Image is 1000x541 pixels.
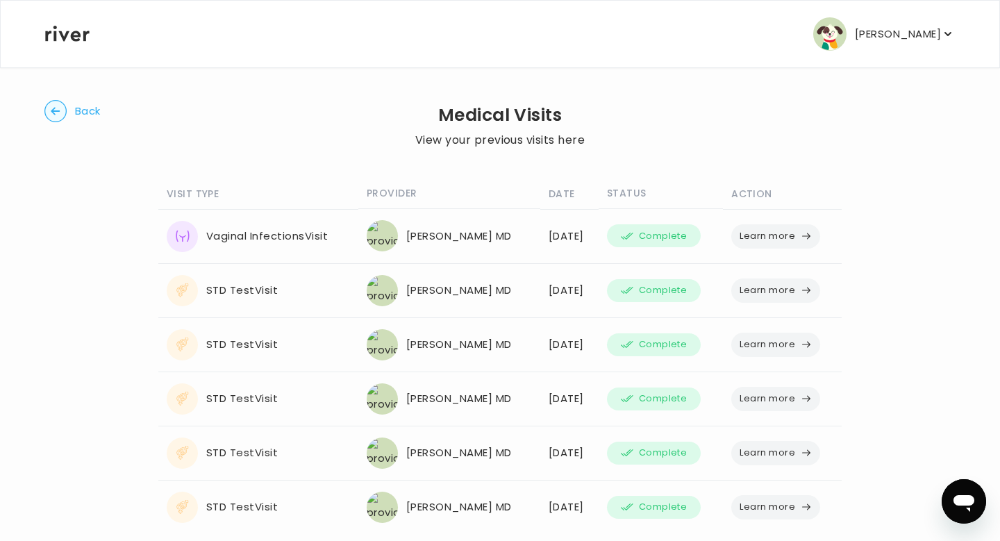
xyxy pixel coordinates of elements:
div: [DATE] [549,226,590,246]
div: [PERSON_NAME] MD [367,492,532,523]
button: Learn more [731,278,820,303]
span: Complete [639,228,687,244]
button: Learn more [731,387,820,411]
div: [PERSON_NAME] MD [367,329,532,360]
button: Back [44,100,101,122]
p: [PERSON_NAME] [855,24,941,44]
div: STD Test Visit [167,492,350,523]
img: provider avatar [367,329,398,360]
button: Learn more [731,495,820,519]
img: user avatar [813,17,847,51]
img: provider avatar [367,275,398,306]
button: user avatar[PERSON_NAME] [813,17,955,51]
div: [DATE] [549,281,590,300]
div: STD Test Visit [167,438,350,469]
button: Learn more [731,441,820,465]
div: [DATE] [549,497,590,517]
div: [PERSON_NAME] MD [367,220,532,251]
button: Learn more [731,224,820,249]
div: [PERSON_NAME] MD [367,383,532,415]
p: View your previous visits here [415,131,585,150]
span: Complete [639,336,687,353]
div: Vaginal Infections Visit [167,221,350,252]
iframe: Button to launch messaging window [942,479,986,524]
img: provider avatar [367,383,398,415]
img: provider avatar [367,220,398,251]
th: VISIT TYPE [158,178,358,209]
h2: Medical Visits [415,106,585,125]
img: provider avatar [367,492,398,523]
div: [PERSON_NAME] MD [367,438,532,469]
span: Complete [639,499,687,515]
th: ACTION [723,178,842,209]
button: Learn more [731,333,820,357]
div: [DATE] [549,389,590,408]
img: provider avatar [367,438,398,469]
th: STATUS [599,178,723,209]
span: Complete [639,444,687,461]
div: [DATE] [549,335,590,354]
div: STD Test Visit [167,329,350,360]
div: [DATE] [549,443,590,463]
span: Back [75,101,101,121]
span: Complete [639,390,687,407]
span: Complete [639,282,687,299]
div: STD Test Visit [167,383,350,415]
th: DATE [540,178,599,209]
div: [PERSON_NAME] MD [367,275,532,306]
div: STD Test Visit [167,275,350,306]
th: PROVIDER [358,178,540,209]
